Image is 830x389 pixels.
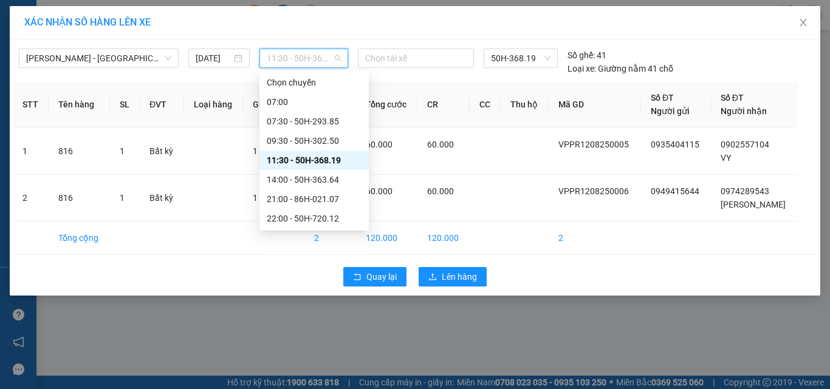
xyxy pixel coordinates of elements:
[49,175,109,222] td: 816
[140,128,184,175] td: Bất kỳ
[427,140,454,149] span: 60.000
[721,93,744,103] span: Số ĐT
[568,62,596,75] span: Loại xe:
[442,270,477,283] span: Lên hàng
[267,173,362,186] div: 14:00 - 50H-363.64
[470,81,501,128] th: CC
[651,186,699,196] span: 0949415644
[26,49,171,67] span: Phan Rí - Sài Gòn
[140,175,184,222] td: Bất kỳ
[267,212,362,225] div: 22:00 - 50H-720.12
[356,81,417,128] th: Tổng cước
[70,29,80,39] span: environment
[13,175,49,222] td: 2
[366,270,397,283] span: Quay lại
[259,73,369,92] div: Chọn chuyến
[5,27,232,42] li: 01 [PERSON_NAME]
[419,267,487,286] button: uploadLên hàng
[417,81,470,128] th: CR
[49,81,109,128] th: Tên hàng
[568,49,606,62] div: 41
[267,115,362,128] div: 07:30 - 50H-293.85
[651,140,699,149] span: 0935404115
[491,49,550,67] span: 50H-368.19
[568,49,595,62] span: Số ghế:
[184,81,243,128] th: Loại hàng
[558,140,629,149] span: VPPR1208250005
[5,42,232,57] li: 02523854854
[651,93,674,103] span: Số ĐT
[651,106,690,116] span: Người gửi
[267,134,362,147] div: 09:30 - 50H-302.50
[120,146,125,156] span: 1
[417,222,470,255] td: 120.000
[267,49,341,67] span: 11:30 - 50H-368.19
[353,272,362,282] span: rollback
[253,193,293,203] span: 1 THX - CÁ
[427,186,454,196] span: 60.000
[120,193,125,203] span: 1
[253,146,293,156] span: 1 THX - CÁ
[267,154,362,167] div: 11:30 - 50H-368.19
[304,222,356,255] td: 2
[5,5,66,66] img: logo.jpg
[49,222,109,255] td: Tổng cộng
[196,52,231,65] input: 12/08/2025
[428,272,437,282] span: upload
[356,222,417,255] td: 120.000
[721,106,767,116] span: Người nhận
[70,44,80,54] span: phone
[721,200,786,209] span: [PERSON_NAME]
[568,62,673,75] div: Giường nằm 41 chỗ
[549,222,641,255] td: 2
[721,140,769,149] span: 0902557104
[558,186,629,196] span: VPPR1208250006
[243,81,304,128] th: Ghi chú
[49,128,109,175] td: 816
[501,81,549,128] th: Thu hộ
[721,186,769,196] span: 0974289543
[24,16,151,28] span: XÁC NHẬN SỐ HÀNG LÊN XE
[549,81,641,128] th: Mã GD
[366,140,393,149] span: 60.000
[13,81,49,128] th: STT
[798,18,808,27] span: close
[267,76,362,89] div: Chọn chuyến
[70,8,172,23] b: [PERSON_NAME]
[267,192,362,206] div: 21:00 - 86H-021.07
[267,95,362,109] div: 07:00
[110,81,140,128] th: SL
[5,76,202,96] b: GỬI : VP [PERSON_NAME]
[13,128,49,175] td: 1
[140,81,184,128] th: ĐVT
[343,267,406,286] button: rollbackQuay lại
[786,6,820,40] button: Close
[721,153,731,163] span: VY
[366,186,393,196] span: 60.000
